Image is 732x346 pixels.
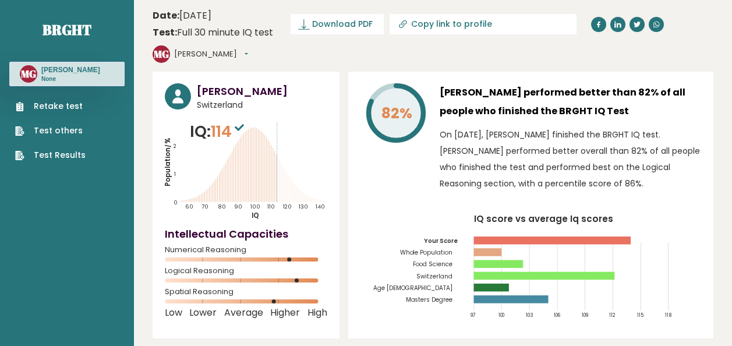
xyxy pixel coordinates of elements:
text: MG [21,67,36,80]
span: Lower [189,310,217,315]
tspan: IQ [252,211,259,220]
tspan: Age [DEMOGRAPHIC_DATA] [373,284,453,292]
tspan: 82% [381,103,412,123]
tspan: 118 [666,312,672,319]
tspan: 110 [267,203,275,210]
span: Numerical Reasoning [165,248,327,252]
h3: [PERSON_NAME] performed better than 82% of all people who finished the BRGHT IQ Test [440,83,701,121]
tspan: 115 [638,312,644,319]
a: Test others [15,125,86,137]
tspan: Masters Degree [406,295,453,304]
span: Download PDF [312,18,373,30]
h3: [PERSON_NAME] [197,83,327,99]
tspan: 130 [299,203,308,210]
tspan: 0 [174,199,178,206]
span: Spatial Reasoning [165,289,327,294]
h4: Intellectual Capacities [165,226,327,242]
a: Retake test [15,100,86,112]
span: Average [224,310,263,315]
button: [PERSON_NAME] [174,48,248,60]
tspan: 1 [174,170,176,178]
span: Logical Reasoning [165,269,327,273]
tspan: 120 [283,203,292,210]
tspan: 109 [582,312,589,319]
tspan: Your Score [425,236,458,245]
p: None [41,75,100,83]
div: Full 30 minute IQ test [153,26,273,40]
text: MG [154,47,169,61]
span: Switzerland [197,99,327,111]
span: Low [165,310,182,315]
tspan: 106 [554,312,561,319]
span: 114 [211,121,247,142]
tspan: 112 [610,312,616,319]
tspan: Whole Population [400,248,453,257]
a: Download PDF [291,14,384,34]
tspan: 70 [201,203,208,210]
span: High [307,310,327,315]
tspan: 140 [316,203,325,210]
tspan: 103 [526,312,534,319]
tspan: Switzerland [417,272,453,281]
time: [DATE] [153,9,211,23]
span: Higher [270,310,300,315]
tspan: Population/% [163,137,172,186]
tspan: Food Science [413,260,453,269]
b: Test: [153,26,177,39]
p: On [DATE], [PERSON_NAME] finished the BRGHT IQ test. [PERSON_NAME] performed better overall than ... [440,126,701,192]
a: Brght [43,20,91,39]
tspan: 60 [185,203,193,210]
a: Test Results [15,149,86,161]
tspan: 100 [250,203,260,210]
tspan: 97 [471,312,476,319]
b: Date: [153,9,179,22]
tspan: 80 [218,203,226,210]
tspan: IQ score vs average Iq scores [475,213,614,225]
tspan: 90 [234,203,242,210]
tspan: 2 [174,142,176,150]
h3: [PERSON_NAME] [41,65,100,75]
tspan: 100 [498,312,505,319]
p: IQ: [190,120,247,143]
